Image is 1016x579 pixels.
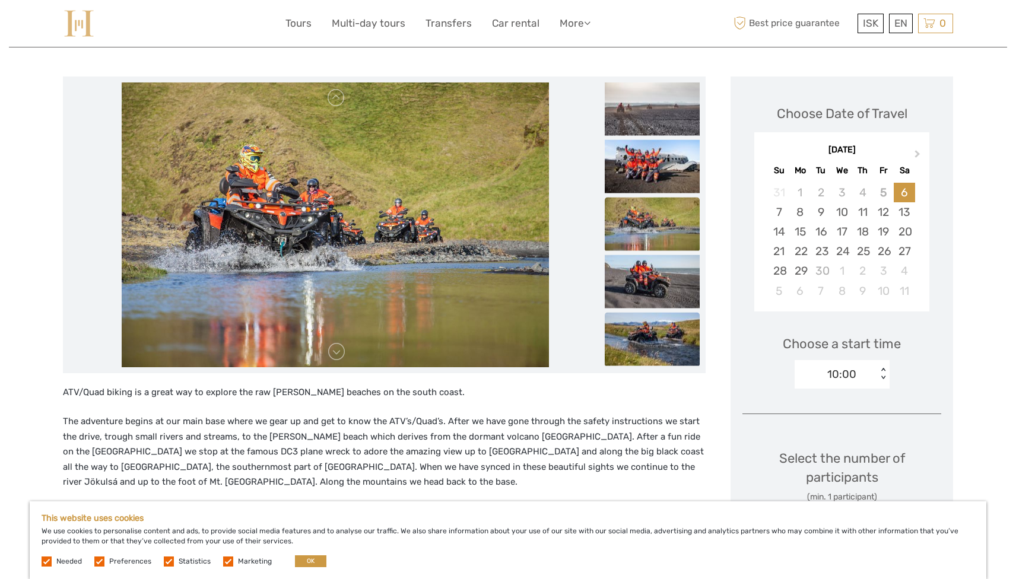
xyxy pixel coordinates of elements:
[811,202,831,222] div: Choose Tuesday, September 9th, 2025
[852,281,873,301] div: Choose Thursday, October 9th, 2025
[42,513,974,523] h5: This website uses cookies
[109,556,151,567] label: Preferences
[790,281,811,301] div: Choose Monday, October 6th, 2025
[873,183,894,202] div: Not available Friday, September 5th, 2025
[295,555,326,567] button: OK
[332,15,405,32] a: Multi-day tours
[758,183,925,301] div: month 2025-09
[783,335,901,353] span: Choose a start time
[769,261,789,281] div: Choose Sunday, September 28th, 2025
[894,261,915,281] div: Choose Saturday, October 4th, 2025
[827,367,856,382] div: 10:00
[285,15,312,32] a: Tours
[790,202,811,222] div: Choose Monday, September 8th, 2025
[63,414,706,490] p: The adventure begins at our main base where we gear up and get to know the ATV’s/Quad’s. After we...
[769,202,789,222] div: Choose Sunday, September 7th, 2025
[790,163,811,179] div: Mo
[426,15,472,32] a: Transfers
[122,82,549,367] img: 6b0f8e087bdd4ee18e5e361b1442efb9_main_slider.jpeg
[852,202,873,222] div: Choose Thursday, September 11th, 2025
[831,202,852,222] div: Choose Wednesday, September 10th, 2025
[894,222,915,241] div: Choose Saturday, September 20th, 2025
[742,491,941,503] div: (min. 1 participant)
[873,163,894,179] div: Fr
[811,222,831,241] div: Choose Tuesday, September 16th, 2025
[873,281,894,301] div: Choose Friday, October 10th, 2025
[873,261,894,281] div: Choose Friday, October 3rd, 2025
[790,261,811,281] div: Choose Monday, September 29th, 2025
[894,281,915,301] div: Choose Saturday, October 11th, 2025
[605,82,700,135] img: 3cc18a99091143c6b857f1f512b809d6_slider_thumbnail.jpeg
[889,14,913,33] div: EN
[56,556,82,567] label: Needed
[63,9,95,38] img: 975-fd72f77c-0a60-4403-8c23-69ec0ff557a4_logo_small.jpg
[852,163,873,179] div: Th
[731,14,855,33] span: Best price guarantee
[852,222,873,241] div: Choose Thursday, September 18th, 2025
[605,139,700,193] img: 29f8326ed512440aaee9956f54a40c85_slider_thumbnail.jpeg
[831,261,852,281] div: Choose Wednesday, October 1st, 2025
[560,15,590,32] a: More
[811,281,831,301] div: Choose Tuesday, October 7th, 2025
[831,183,852,202] div: Not available Wednesday, September 3rd, 2025
[30,501,986,579] div: We use cookies to personalise content and ads, to provide social media features and to analyse ou...
[831,163,852,179] div: We
[769,281,789,301] div: Choose Sunday, October 5th, 2025
[852,241,873,261] div: Choose Thursday, September 25th, 2025
[742,449,941,503] div: Select the number of participants
[777,104,907,123] div: Choose Date of Travel
[894,241,915,261] div: Choose Saturday, September 27th, 2025
[894,163,915,179] div: Sa
[811,183,831,202] div: Not available Tuesday, September 2nd, 2025
[605,254,700,308] img: 1e1a7fdab880422cae0eb7cbfb90e36d_slider_thumbnail.jpeg
[831,222,852,241] div: Choose Wednesday, September 17th, 2025
[811,261,831,281] div: Not available Tuesday, September 30th, 2025
[769,241,789,261] div: Choose Sunday, September 21st, 2025
[605,197,700,250] img: 6b0f8e087bdd4ee18e5e361b1442efb9_slider_thumbnail.jpeg
[790,241,811,261] div: Choose Monday, September 22nd, 2025
[238,556,272,567] label: Marketing
[17,21,134,30] p: We're away right now. Please check back later!
[811,163,831,179] div: Tu
[63,385,706,400] p: ATV/Quad biking is a great way to explore the raw [PERSON_NAME] beaches on the south coast.
[894,202,915,222] div: Choose Saturday, September 13th, 2025
[831,241,852,261] div: Choose Wednesday, September 24th, 2025
[878,368,888,380] div: < >
[769,183,789,202] div: Not available Sunday, August 31st, 2025
[769,222,789,241] div: Choose Sunday, September 14th, 2025
[179,556,211,567] label: Statistics
[873,202,894,222] div: Choose Friday, September 12th, 2025
[605,312,700,365] img: 1992ea78df3549dd8705f46a6a384588_slider_thumbnail.jpeg
[790,183,811,202] div: Not available Monday, September 1st, 2025
[790,222,811,241] div: Choose Monday, September 15th, 2025
[136,18,151,33] button: Open LiveChat chat widget
[852,183,873,202] div: Not available Thursday, September 4th, 2025
[894,183,915,202] div: Choose Saturday, September 6th, 2025
[938,17,948,29] span: 0
[831,281,852,301] div: Choose Wednesday, October 8th, 2025
[852,261,873,281] div: Choose Thursday, October 2nd, 2025
[492,15,539,32] a: Car rental
[873,241,894,261] div: Choose Friday, September 26th, 2025
[909,147,928,166] button: Next Month
[811,241,831,261] div: Choose Tuesday, September 23rd, 2025
[863,17,878,29] span: ISK
[873,222,894,241] div: Choose Friday, September 19th, 2025
[754,144,929,157] div: [DATE]
[769,163,789,179] div: Su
